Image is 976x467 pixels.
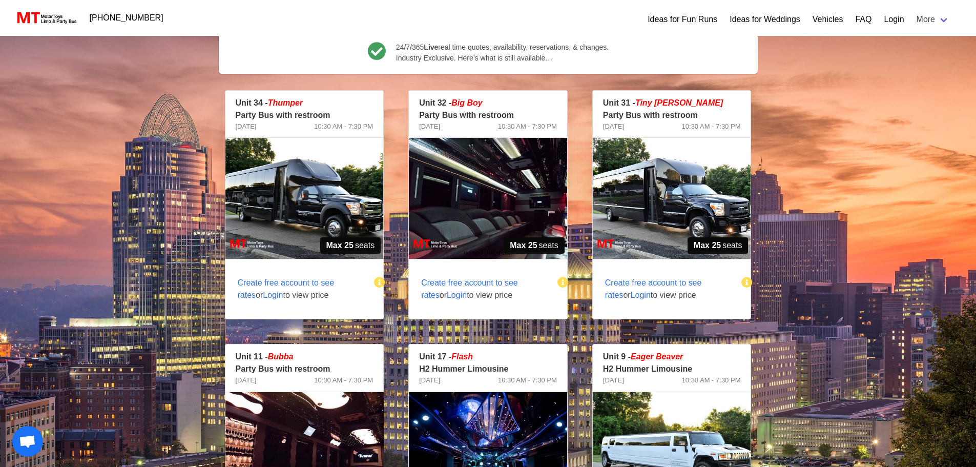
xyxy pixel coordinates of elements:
[396,42,609,53] span: 24/7/365 real time quotes, availability, reservations, & changes.
[225,138,384,259] img: 34%2001.jpg
[236,97,373,109] p: Unit 34 -
[409,138,567,259] img: 32%2002.jpg
[631,291,651,299] span: Login
[504,237,565,254] span: seats
[236,351,373,363] p: Unit 11 -
[225,265,376,314] span: or to view price
[409,265,559,314] span: or to view price
[268,352,294,361] em: Bubba
[855,13,871,26] a: FAQ
[884,13,904,26] a: Login
[320,237,381,254] span: seats
[682,121,741,132] span: 10:30 AM - 7:30 PM
[603,363,741,375] p: H2 Hummer Limousine
[603,375,624,385] span: [DATE]
[314,121,373,132] span: 10:30 AM - 7:30 PM
[238,278,335,299] span: Create free account to see rates
[14,11,77,25] img: MotorToys Logo
[268,98,303,107] em: Thumper
[419,375,440,385] span: [DATE]
[813,13,843,26] a: Vehicles
[419,351,557,363] p: Unit 17 -
[314,375,373,385] span: 10:30 AM - 7:30 PM
[236,109,373,121] p: Party Bus with restroom
[635,98,723,107] span: Tiny [PERSON_NAME]
[326,239,354,252] strong: Max 25
[648,13,717,26] a: Ideas for Fun Runs
[84,8,170,28] a: [PHONE_NUMBER]
[498,121,557,132] span: 10:30 AM - 7:30 PM
[421,278,518,299] span: Create free account to see rates
[396,53,609,64] span: Industry Exclusive. Here’s what is still available…
[236,363,373,375] p: Party Bus with restroom
[498,375,557,385] span: 10:30 AM - 7:30 PM
[603,97,741,109] p: Unit 31 -
[603,121,624,132] span: [DATE]
[419,363,557,375] p: H2 Hummer Limousine
[605,278,702,299] span: Create free account to see rates
[419,97,557,109] p: Unit 32 -
[631,352,683,361] em: Eager Beaver
[510,239,537,252] strong: Max 25
[419,109,557,121] p: Party Bus with restroom
[447,291,467,299] span: Login
[451,98,482,107] em: Big Boy
[424,43,438,51] b: Live
[593,265,743,314] span: or to view price
[682,375,741,385] span: 10:30 AM - 7:30 PM
[730,13,800,26] a: Ideas for Weddings
[593,138,751,259] img: 31%2001.jpg
[12,426,43,457] div: Open chat
[451,352,473,361] em: Flash
[419,121,440,132] span: [DATE]
[694,239,721,252] strong: Max 25
[910,9,956,30] a: More
[603,109,741,121] p: Party Bus with restroom
[603,351,741,363] p: Unit 9 -
[236,375,257,385] span: [DATE]
[263,291,283,299] span: Login
[688,237,749,254] span: seats
[236,121,257,132] span: [DATE]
